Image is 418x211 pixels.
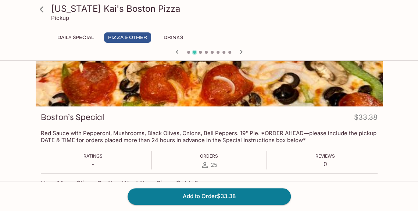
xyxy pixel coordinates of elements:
span: REQUIRED [356,181,378,190]
h3: Boston’s Special [41,112,104,123]
span: Orders [200,153,218,159]
button: Add to Order$33.38 [128,188,291,204]
span: Ratings [83,153,103,159]
button: Drinks [157,32,190,43]
h3: [US_STATE] Kai's Boston Pizza [51,3,380,14]
p: Pickup [51,14,69,21]
p: - [83,161,103,168]
span: 25 [211,161,217,168]
button: Daily Special [53,32,98,43]
p: 0 [315,161,335,168]
h4: How Many Slices Do You Want Your Pizza Cut In? [41,179,198,187]
span: Reviews [315,153,335,159]
h4: $33.38 [354,112,378,126]
button: Pizza & Other [104,32,151,43]
div: Boston’s Special [36,9,383,106]
p: Red Sauce with Pepperoni, Mushrooms, Black Olives, Onions, Bell Peppers. 19" Pie. *ORDER AHEAD—pl... [41,130,378,144]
